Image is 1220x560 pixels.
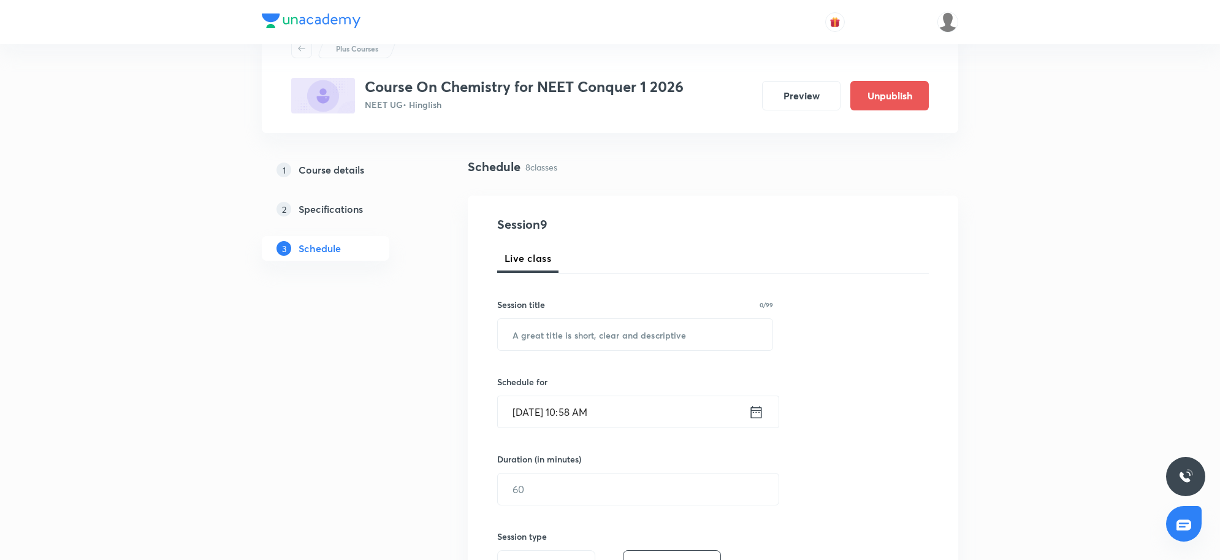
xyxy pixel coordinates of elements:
[497,298,545,311] h6: Session title
[825,12,845,32] button: avatar
[299,202,363,217] h5: Specifications
[262,158,429,182] a: 1Course details
[365,98,684,111] p: NEET UG • Hinglish
[262,197,429,221] a: 2Specifications
[497,215,721,234] h4: Session 9
[505,251,551,266] span: Live class
[937,12,958,33] img: Devendra Kumar
[1178,469,1193,484] img: ttu
[276,163,291,177] p: 1
[299,241,341,256] h5: Schedule
[498,319,772,350] input: A great title is short, clear and descriptive
[291,78,355,113] img: 3B8D2853-FCEF-4F87-A77D-EB8EB3140A37_plus.png
[276,241,291,256] p: 3
[497,530,547,543] h6: Session type
[468,158,520,176] h4: Schedule
[760,302,773,308] p: 0/99
[262,13,360,28] img: Company Logo
[497,375,773,388] h6: Schedule for
[498,474,779,505] input: 60
[497,453,581,466] h6: Duration (in minutes)
[336,43,378,54] p: Plus Courses
[365,78,684,96] h3: Course On Chemistry for NEET Conquer 1 2026
[525,161,557,174] p: 8 classes
[299,163,364,177] h5: Course details
[762,81,841,110] button: Preview
[829,17,841,28] img: avatar
[850,81,929,110] button: Unpublish
[262,13,360,31] a: Company Logo
[276,202,291,217] p: 2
